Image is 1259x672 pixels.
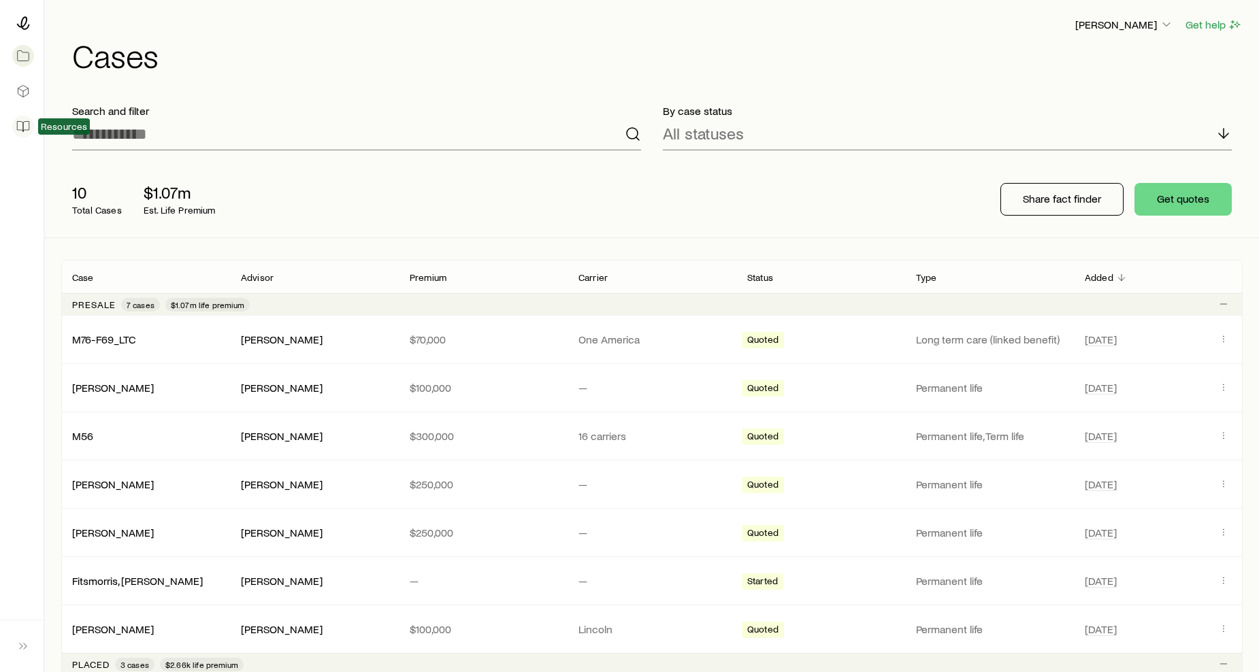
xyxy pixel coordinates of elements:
span: Quoted [747,479,779,493]
p: Total Cases [72,205,122,216]
p: Added [1085,272,1113,283]
span: [DATE] [1085,526,1117,539]
p: Premium [410,272,446,283]
div: Fitsmorris, [PERSON_NAME] [72,574,203,588]
div: [PERSON_NAME] [241,381,323,395]
span: [DATE] [1085,333,1117,346]
button: [PERSON_NAME] [1075,17,1174,33]
p: Lincoln [578,622,725,636]
p: All statuses [663,124,744,143]
button: Get help [1185,17,1243,33]
p: Carrier [578,272,608,283]
p: Permanent life [916,526,1063,539]
div: [PERSON_NAME] [241,526,323,540]
span: [DATE] [1085,429,1117,443]
span: [DATE] [1085,381,1117,394]
p: 10 [72,183,122,202]
span: [DATE] [1085,477,1117,491]
a: [PERSON_NAME] [72,622,154,635]
p: Type [916,272,937,283]
div: M76-F69_LTC [72,333,136,347]
a: M76-F69_LTC [72,333,136,346]
p: Permanent life [916,477,1063,491]
span: Quoted [747,624,779,638]
p: — [578,381,725,394]
a: [PERSON_NAME] [72,381,154,394]
p: One America [578,333,725,346]
p: Presale [72,299,116,310]
span: Resources [41,121,87,132]
p: $250,000 [410,526,557,539]
div: [PERSON_NAME] [72,622,154,637]
a: [PERSON_NAME] [72,477,154,490]
span: [DATE] [1085,622,1117,636]
div: [PERSON_NAME] [72,477,154,492]
p: Permanent life, Term life [916,429,1063,443]
p: — [410,574,557,588]
a: [PERSON_NAME] [72,526,154,539]
a: M56 [72,429,93,442]
button: Get quotes [1134,183,1232,216]
p: Est. Life Premium [144,205,216,216]
span: 3 cases [120,659,149,670]
p: [PERSON_NAME] [1075,18,1173,31]
a: Fitsmorris, [PERSON_NAME] [72,574,203,587]
p: $250,000 [410,477,557,491]
p: Advisor [241,272,274,283]
p: 16 carriers [578,429,725,443]
button: Share fact finder [1000,183,1124,216]
span: Quoted [747,334,779,348]
p: — [578,477,725,491]
span: Quoted [747,431,779,445]
span: [DATE] [1085,574,1117,588]
p: By case status [663,104,1232,118]
p: — [578,526,725,539]
p: Permanent life [916,574,1063,588]
p: Share fact finder [1023,192,1101,205]
span: $2.66k life premium [165,659,238,670]
p: Case [72,272,94,283]
span: 7 cases [127,299,154,310]
div: M56 [72,429,93,443]
p: Long term care (linked benefit) [916,333,1063,346]
p: $100,000 [410,622,557,636]
p: Placed [72,659,110,670]
span: Quoted [747,382,779,397]
p: — [578,574,725,588]
div: [PERSON_NAME] [241,333,323,347]
span: Quoted [747,527,779,541]
div: [PERSON_NAME] [241,574,323,588]
h1: Cases [72,39,1243,71]
p: $300,000 [410,429,557,443]
div: [PERSON_NAME] [72,526,154,540]
p: Permanent life [916,622,1063,636]
div: [PERSON_NAME] [241,622,323,637]
span: $1.07m life premium [171,299,244,310]
span: Started [747,575,778,590]
p: $100,000 [410,381,557,394]
p: Status [747,272,773,283]
p: $70,000 [410,333,557,346]
p: Search and filter [72,104,641,118]
p: $1.07m [144,183,216,202]
div: [PERSON_NAME] [72,381,154,395]
div: [PERSON_NAME] [241,477,323,492]
div: [PERSON_NAME] [241,429,323,443]
p: Permanent life [916,381,1063,394]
